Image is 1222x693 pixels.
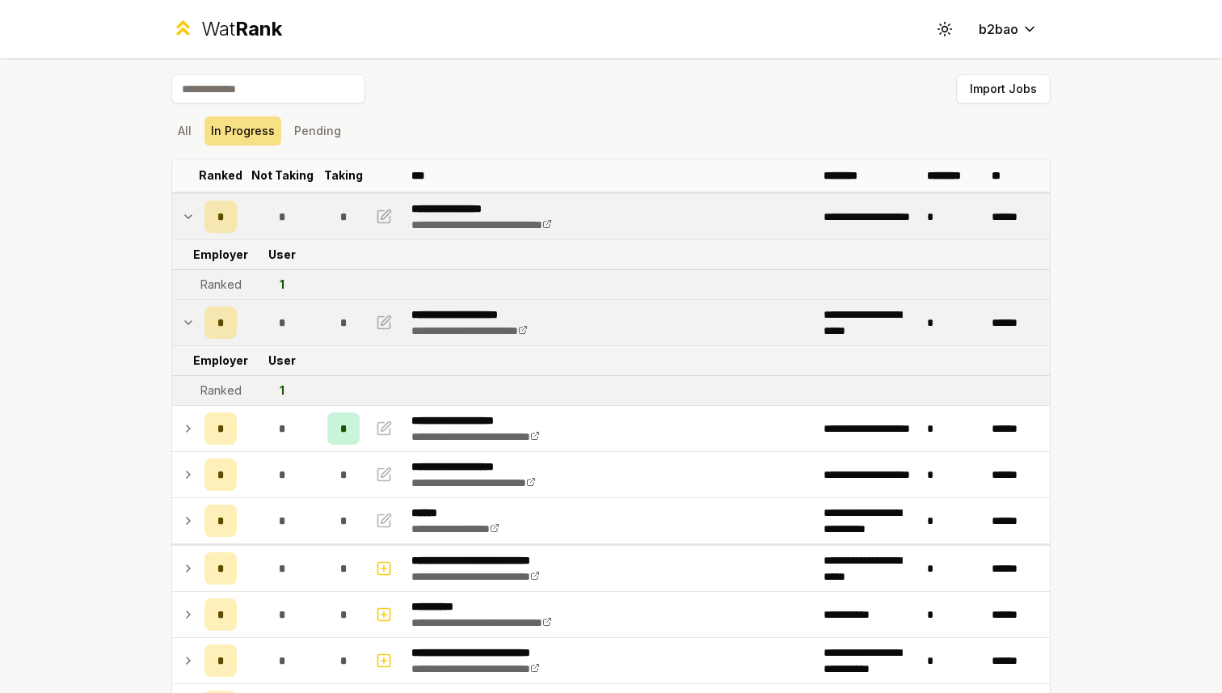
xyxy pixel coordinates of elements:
[956,74,1051,104] button: Import Jobs
[243,346,321,375] td: User
[198,240,243,269] td: Employer
[280,277,284,293] div: 1
[324,167,363,184] p: Taking
[171,116,198,146] button: All
[200,277,242,293] div: Ranked
[204,116,281,146] button: In Progress
[200,382,242,399] div: Ranked
[979,19,1018,39] span: b2bao
[243,240,321,269] td: User
[280,382,284,399] div: 1
[966,15,1051,44] button: b2bao
[198,346,243,375] td: Employer
[201,16,282,42] div: Wat
[235,17,282,40] span: Rank
[171,16,282,42] a: WatRank
[288,116,348,146] button: Pending
[251,167,314,184] p: Not Taking
[199,167,242,184] p: Ranked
